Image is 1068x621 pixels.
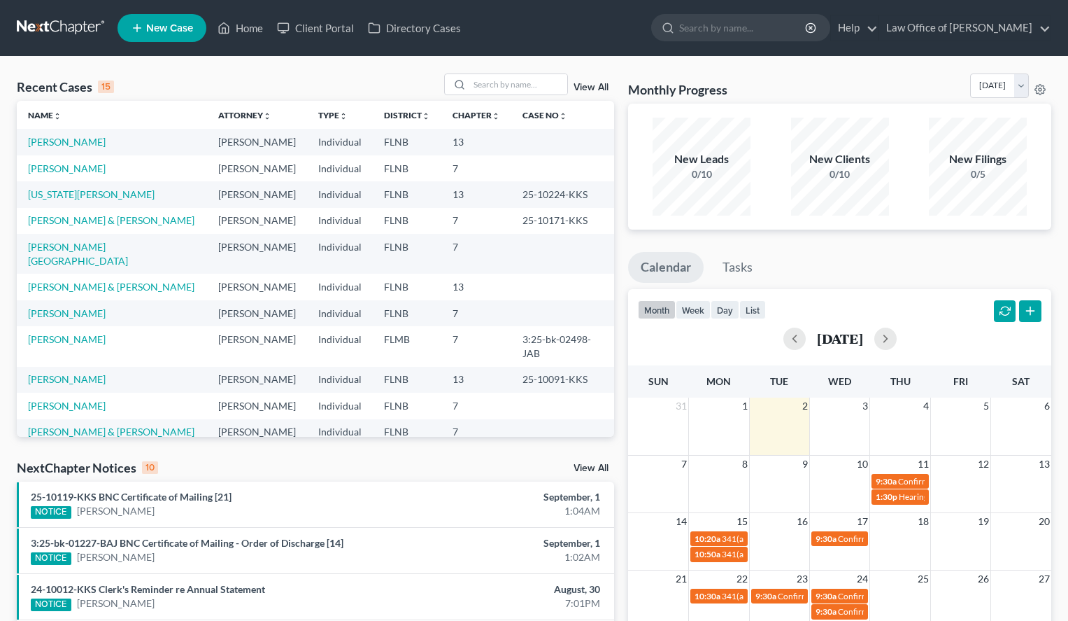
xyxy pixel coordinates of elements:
[628,81,727,98] h3: Monthly Progress
[53,112,62,120] i: unfold_more
[735,513,749,530] span: 15
[211,15,270,41] a: Home
[816,591,836,601] span: 9:30a
[722,533,857,544] span: 341(a) meeting for [PERSON_NAME]
[28,307,106,319] a: [PERSON_NAME]
[795,571,809,587] span: 23
[28,214,194,226] a: [PERSON_NAME] & [PERSON_NAME]
[676,300,711,319] button: week
[695,591,720,601] span: 10:30a
[28,136,106,148] a: [PERSON_NAME]
[1012,375,1030,387] span: Sat
[706,375,731,387] span: Mon
[770,375,788,387] span: Tue
[17,459,158,476] div: NextChapter Notices
[739,300,766,319] button: list
[511,181,615,207] td: 25-10224-KKS
[441,419,511,445] td: 7
[146,23,193,34] span: New Case
[98,81,114,93] div: 15
[695,533,720,544] span: 10:20a
[855,456,869,473] span: 10
[373,234,441,274] td: FLNB
[420,490,600,504] div: September, 1
[207,393,307,419] td: [PERSON_NAME]
[31,583,265,595] a: 24-10012-KKS Clerk's Reminder re Annual Statement
[441,393,511,419] td: 7
[628,252,704,283] a: Calendar
[711,300,739,319] button: day
[817,331,863,346] h2: [DATE]
[31,491,232,503] a: 25-10119-KKS BNC Certificate of Mailing [21]
[441,129,511,155] td: 13
[373,181,441,207] td: FLNB
[879,15,1051,41] a: Law Office of [PERSON_NAME]
[420,596,600,610] div: 7:01PM
[861,398,869,414] span: 3
[207,300,307,326] td: [PERSON_NAME]
[801,456,809,473] span: 9
[441,234,511,274] td: 7
[373,300,441,326] td: FLNB
[916,456,930,473] span: 11
[680,456,688,473] span: 7
[638,300,676,319] button: month
[838,533,997,544] span: Confirmation hearing for [PERSON_NAME]
[674,513,688,530] span: 14
[373,155,441,181] td: FLNB
[207,326,307,366] td: [PERSON_NAME]
[929,151,1027,167] div: New Filings
[373,326,441,366] td: FLMB
[976,456,990,473] span: 12
[876,491,897,502] span: 1:30p
[976,571,990,587] span: 26
[653,151,750,167] div: New Leads
[695,549,720,559] span: 10:50a
[307,208,373,234] td: Individual
[916,571,930,587] span: 25
[28,281,194,293] a: [PERSON_NAME] & [PERSON_NAME]
[207,234,307,274] td: [PERSON_NAME]
[441,326,511,366] td: 7
[31,506,71,519] div: NOTICE
[28,162,106,174] a: [PERSON_NAME]
[453,110,500,120] a: Chapterunfold_more
[511,367,615,393] td: 25-10091-KKS
[922,398,930,414] span: 4
[207,367,307,393] td: [PERSON_NAME]
[373,129,441,155] td: FLNB
[207,181,307,207] td: [PERSON_NAME]
[441,300,511,326] td: 7
[31,599,71,611] div: NOTICE
[142,461,158,474] div: 10
[263,112,271,120] i: unfold_more
[307,326,373,366] td: Individual
[828,375,851,387] span: Wed
[511,208,615,234] td: 25-10171-KKS
[755,591,776,601] span: 9:30a
[574,463,608,473] a: View All
[307,181,373,207] td: Individual
[31,552,71,565] div: NOTICE
[441,181,511,207] td: 13
[373,367,441,393] td: FLNB
[1020,573,1054,607] iframe: Intercom live chat
[741,398,749,414] span: 1
[741,456,749,473] span: 8
[982,398,990,414] span: 5
[890,375,911,387] span: Thu
[17,78,114,95] div: Recent Cases
[441,208,511,234] td: 7
[953,375,968,387] span: Fri
[28,400,106,412] a: [PERSON_NAME]
[441,274,511,300] td: 13
[373,274,441,300] td: FLNB
[855,571,869,587] span: 24
[420,550,600,564] div: 1:02AM
[469,74,567,95] input: Search by name...
[28,110,62,120] a: Nameunfold_more
[77,550,155,564] a: [PERSON_NAME]
[77,596,155,610] a: [PERSON_NAME]
[441,155,511,181] td: 7
[1043,398,1051,414] span: 6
